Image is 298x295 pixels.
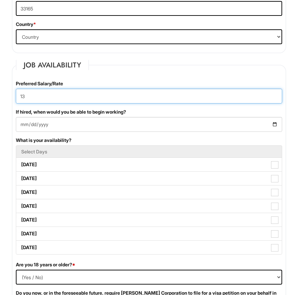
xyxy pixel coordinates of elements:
label: Country [16,21,36,28]
select: (Yes / No) [16,270,282,285]
label: If hired, when would you be able to begin working? [16,109,126,115]
label: Are you 18 years or older? [16,261,75,268]
label: [DATE] [16,241,282,254]
label: Preferred Salary/Rate [16,80,63,87]
label: [DATE] [16,227,282,240]
input: Preferred Salary/Rate [16,89,282,104]
label: [DATE] [16,213,282,227]
label: [DATE] [16,158,282,171]
legend: Job Availability [16,60,89,70]
label: [DATE] [16,172,282,185]
input: Postal Code [16,1,282,16]
select: Country [16,29,282,44]
label: What is your availability? [16,137,71,144]
label: [DATE] [16,185,282,199]
h5: Select Days [21,149,277,154]
label: [DATE] [16,199,282,213]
